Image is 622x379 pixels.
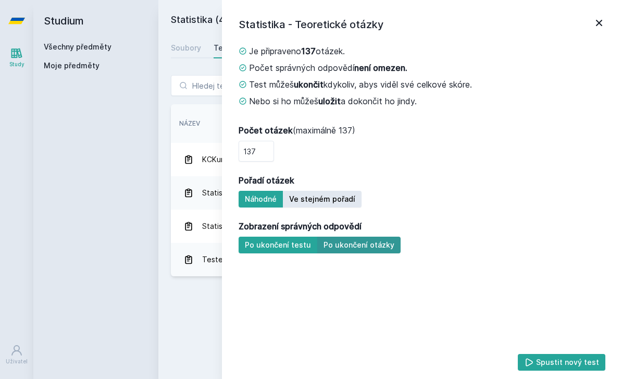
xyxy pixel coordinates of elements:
[239,220,362,233] strong: Zobrazení správných odpovědí
[249,95,417,107] span: Nebo si ho můžeš a dokončit ho jindy.
[2,42,31,74] a: Study
[44,60,99,71] span: Moje předměty
[202,149,232,170] span: KCKurzy
[214,43,234,53] div: Testy
[354,63,407,73] strong: není omezen.
[179,119,200,128] button: Název
[171,243,609,276] a: Tester - teorie závěrečný test 10. 10. 2020 318
[6,358,28,365] div: Uživatel
[171,176,609,210] a: Statistika - Teoretické otázky 30. 12. 2018 137
[202,182,307,203] span: Statistika - Teoretické otázky
[2,339,31,371] a: Uživatel
[214,38,234,58] a: Testy
[317,237,401,253] button: Po ukončení otázky
[239,237,317,253] button: Po ukončení testu
[9,60,24,68] div: Study
[171,38,201,58] a: Soubory
[202,216,316,237] span: Statistika - [GEOGRAPHIC_DATA]
[171,13,493,29] h2: Statistika (4ST201)
[171,75,304,96] input: Hledej test
[294,79,324,90] strong: ukončit
[249,78,472,91] span: Test můžeš kdykoliv, abys viděl své celkové skóre.
[239,174,294,187] strong: Pořadí otázek
[249,62,407,74] span: Počet správných odpovědí
[171,210,609,243] a: Statistika - [GEOGRAPHIC_DATA] 30. 12. 2018 139
[239,124,355,137] span: (maximálně 137)
[283,191,362,207] button: Ve stejném pořadí
[171,143,609,176] a: KCKurzy 30. 12. 2018 186
[202,249,310,270] span: Tester - teorie závěrečný test
[239,191,283,207] button: Náhodné
[239,125,293,136] strong: Počet otázek
[44,42,111,51] a: Všechny předměty
[318,96,341,106] strong: uložit
[171,43,201,53] div: Soubory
